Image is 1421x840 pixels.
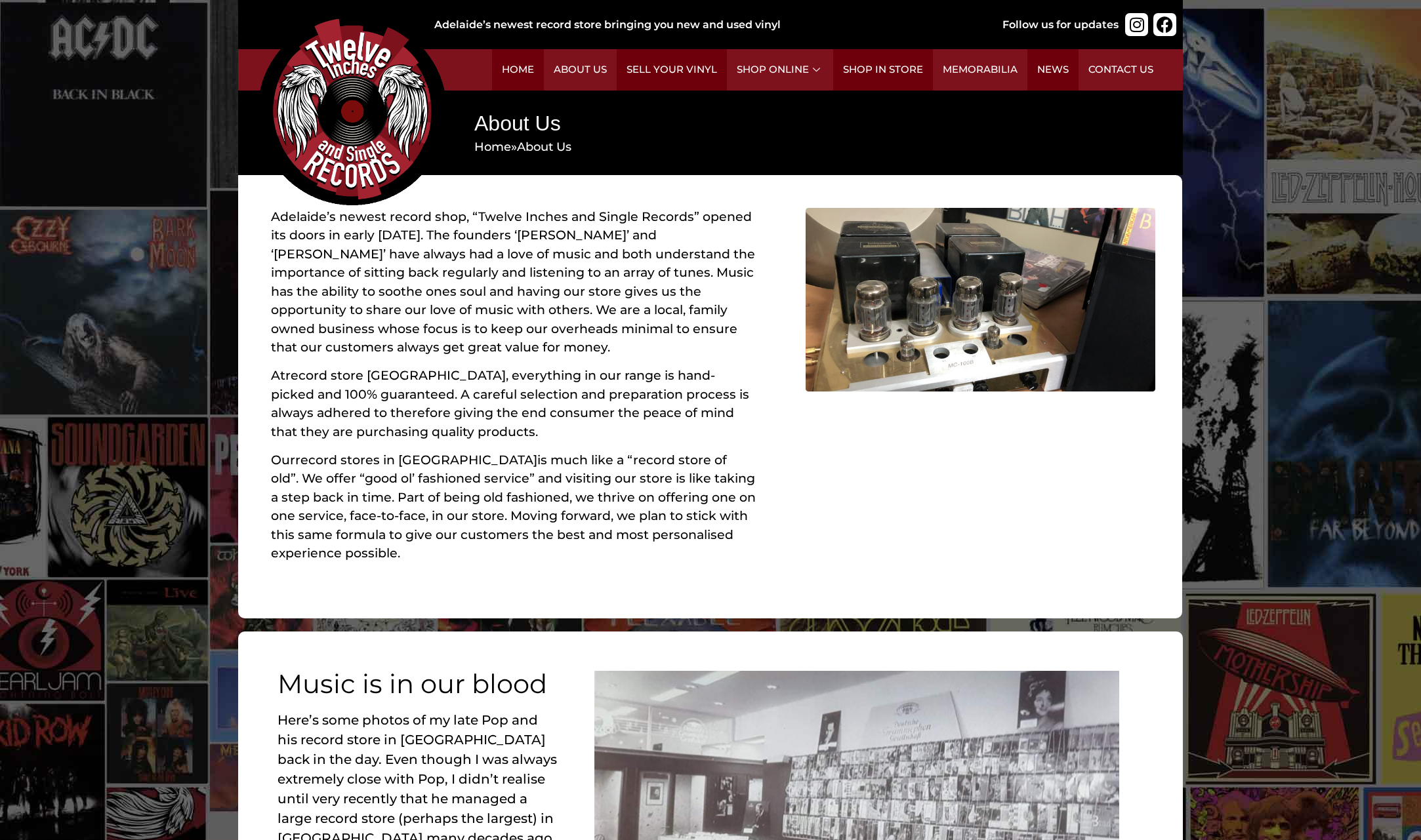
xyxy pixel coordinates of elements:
[271,451,757,563] p: Our is much like a “record store of old”. We offer “good ol’ fashioned service” and visiting our ...
[517,140,571,154] span: About Us
[617,49,727,90] a: Sell Your Vinyl
[295,452,537,468] a: record stores in [GEOGRAPHIC_DATA]
[492,49,544,90] a: Home
[434,17,960,33] div: Adelaide’s newest record store bringing you new and used vinyl
[474,140,571,154] span: »
[1027,49,1079,90] a: News
[1002,17,1119,33] div: Follow us for updates
[271,208,757,357] p: , “Twelve Inches and Single Records” opened its doors in early [DATE]. The founders ‘[PERSON_NAME...
[474,140,511,154] a: Home
[278,671,558,697] h2: Music is in our blood
[833,49,933,90] a: Shop in Store
[806,208,1155,391] img: machine
[271,209,466,224] a: Adelaide’s newest record shop
[933,49,1027,90] a: Memorabilia
[727,49,833,90] a: Shop Online
[271,367,757,441] p: At , everything in our range is hand-picked and 100% guaranteed. A careful selection and preparat...
[285,368,506,383] a: record store [GEOGRAPHIC_DATA]
[1079,49,1163,90] a: Contact Us
[474,109,1136,138] h1: About Us
[544,49,617,90] a: About Us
